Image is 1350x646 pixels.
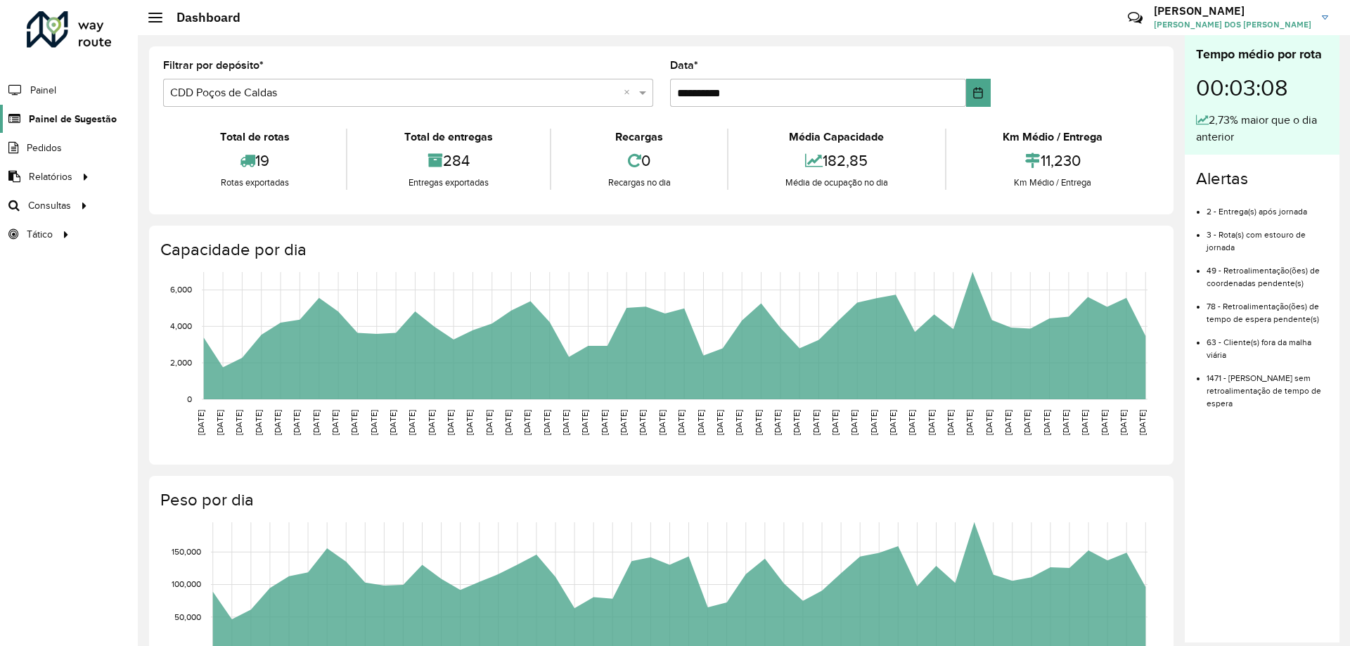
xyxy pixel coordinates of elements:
div: 11,230 [950,146,1156,176]
text: [DATE] [696,410,705,435]
div: Entregas exportadas [351,176,546,190]
div: Recargas no dia [555,176,724,190]
text: 6,000 [170,285,192,295]
text: [DATE] [907,410,916,435]
text: [DATE] [561,410,570,435]
div: Total de rotas [167,129,342,146]
text: [DATE] [484,410,494,435]
li: 49 - Retroalimentação(ões) de coordenadas pendente(s) [1207,254,1328,290]
text: [DATE] [1119,410,1128,435]
text: [DATE] [1061,410,1070,435]
text: [DATE] [254,410,263,435]
text: [DATE] [600,410,609,435]
text: [DATE] [984,410,994,435]
text: [DATE] [292,410,301,435]
div: 19 [167,146,342,176]
text: [DATE] [946,410,955,435]
text: [DATE] [580,410,589,435]
text: [DATE] [542,410,551,435]
li: 78 - Retroalimentação(ões) de tempo de espera pendente(s) [1207,290,1328,325]
text: [DATE] [234,410,243,435]
div: 2,73% maior que o dia anterior [1196,112,1328,146]
span: [PERSON_NAME] DOS [PERSON_NAME] [1154,18,1311,31]
text: [DATE] [215,410,224,435]
text: [DATE] [330,410,340,435]
label: Data [670,57,698,74]
text: [DATE] [407,410,416,435]
text: [DATE] [388,410,397,435]
a: Contato Rápido [1120,3,1150,33]
span: Painel de Sugestão [29,112,117,127]
text: [DATE] [427,410,436,435]
text: 0 [187,394,192,403]
li: 2 - Entrega(s) após jornada [1207,195,1328,218]
text: 4,000 [170,321,192,330]
text: [DATE] [734,410,743,435]
div: Km Médio / Entrega [950,129,1156,146]
li: 63 - Cliente(s) fora da malha viária [1207,325,1328,361]
text: [DATE] [676,410,686,435]
h4: Alertas [1196,169,1328,189]
div: Rotas exportadas [167,176,342,190]
text: [DATE] [773,410,782,435]
text: [DATE] [1042,410,1051,435]
div: Km Médio / Entrega [950,176,1156,190]
text: [DATE] [811,410,821,435]
text: [DATE] [1100,410,1109,435]
text: [DATE] [1003,410,1012,435]
span: Clear all [624,84,636,101]
text: [DATE] [349,410,359,435]
div: 00:03:08 [1196,64,1328,112]
h4: Peso por dia [160,490,1159,510]
text: [DATE] [888,410,897,435]
text: [DATE] [1080,410,1089,435]
text: [DATE] [754,410,763,435]
text: [DATE] [619,410,628,435]
text: 150,000 [172,547,201,556]
text: [DATE] [830,410,840,435]
text: [DATE] [849,410,859,435]
span: Relatórios [29,169,72,184]
text: [DATE] [522,410,532,435]
div: Média de ocupação no dia [732,176,941,190]
div: Tempo médio por rota [1196,45,1328,64]
div: Total de entregas [351,129,546,146]
div: Média Capacidade [732,129,941,146]
text: 100,000 [172,580,201,589]
text: [DATE] [446,410,455,435]
span: Pedidos [27,141,62,155]
li: 3 - Rota(s) com estouro de jornada [1207,218,1328,254]
div: 0 [555,146,724,176]
text: [DATE] [657,410,667,435]
text: [DATE] [273,410,282,435]
text: [DATE] [1138,410,1147,435]
text: [DATE] [715,410,724,435]
h4: Capacidade por dia [160,240,1159,260]
text: 2,000 [170,358,192,367]
text: [DATE] [503,410,513,435]
text: [DATE] [369,410,378,435]
text: [DATE] [311,410,321,435]
div: Recargas [555,129,724,146]
text: [DATE] [638,410,647,435]
h2: Dashboard [162,10,240,25]
li: 1471 - [PERSON_NAME] sem retroalimentação de tempo de espera [1207,361,1328,410]
text: 50,000 [174,612,201,621]
text: [DATE] [1022,410,1031,435]
text: [DATE] [965,410,974,435]
span: Painel [30,83,56,98]
text: [DATE] [792,410,801,435]
span: Tático [27,227,53,242]
text: [DATE] [465,410,474,435]
label: Filtrar por depósito [163,57,264,74]
span: Consultas [28,198,71,213]
text: [DATE] [927,410,936,435]
div: 284 [351,146,546,176]
text: [DATE] [869,410,878,435]
text: [DATE] [196,410,205,435]
div: 182,85 [732,146,941,176]
h3: [PERSON_NAME] [1154,4,1311,18]
button: Choose Date [966,79,991,107]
